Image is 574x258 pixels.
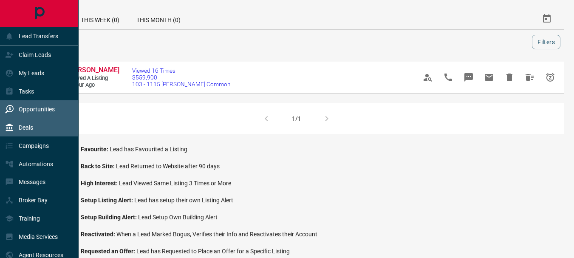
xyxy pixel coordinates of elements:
span: 1 hour ago [68,82,119,89]
button: Filters [532,35,560,49]
span: Lead has Favourited a Listing [110,146,187,153]
span: View Profile [418,67,438,88]
span: Call [438,67,458,88]
span: Hide All from Sunny Tajani [520,67,540,88]
span: Setup Listing Alert [81,197,134,204]
span: Favourite [81,146,110,153]
span: Requested an Offer [81,248,136,255]
span: Back to Site [81,163,116,170]
span: Lead has Requested to Place an Offer for a Specific Listing [136,248,290,255]
span: Setup Building Alert [81,214,138,221]
span: Hide [499,67,520,88]
span: Message [458,67,479,88]
a: Viewed 16 Times$559,900103 - 1115 [PERSON_NAME] Common [132,67,230,88]
div: This Month (0) [128,9,189,29]
span: Viewed 16 Times [132,67,230,74]
span: Lead Returned to Website after 90 days [116,163,220,170]
span: High Interest [81,180,119,187]
button: Select Date Range [537,9,557,29]
span: 103 - 1115 [PERSON_NAME] Common [132,81,230,88]
span: Email [479,67,499,88]
span: Lead Setup Own Building Alert [138,214,218,221]
a: [PERSON_NAME] [68,66,119,75]
span: Lead Viewed Same Listing 3 Times or More [119,180,231,187]
div: This Week (0) [72,9,128,29]
span: Lead has setup their own Listing Alert [134,197,233,204]
span: $559,900 [132,74,230,81]
div: 1/1 [292,115,301,122]
span: Reactivated [81,231,116,238]
span: When a Lead Marked Bogus, Verifies their Info and Reactivates their Account [116,231,317,238]
span: Viewed a Listing [68,75,119,82]
span: Snooze [540,67,560,88]
span: [PERSON_NAME] [68,66,119,74]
